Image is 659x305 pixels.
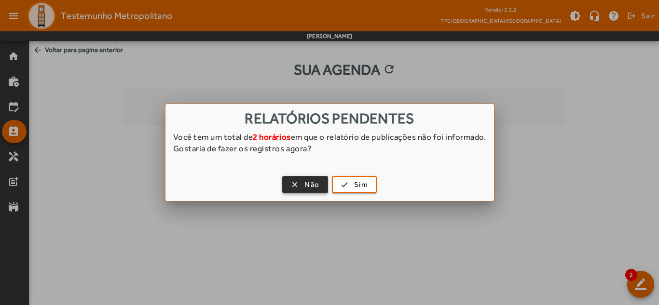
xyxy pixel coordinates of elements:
[253,132,290,142] span: 2 horários
[282,176,328,193] button: Não
[354,179,368,190] span: Sim
[304,179,319,190] span: Não
[165,131,494,164] div: Você tem um total de em que o relatório de publicações não foi informado. Gostaria de fazer os re...
[245,110,414,127] span: Relatórios pendentes
[332,176,377,193] button: Sim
